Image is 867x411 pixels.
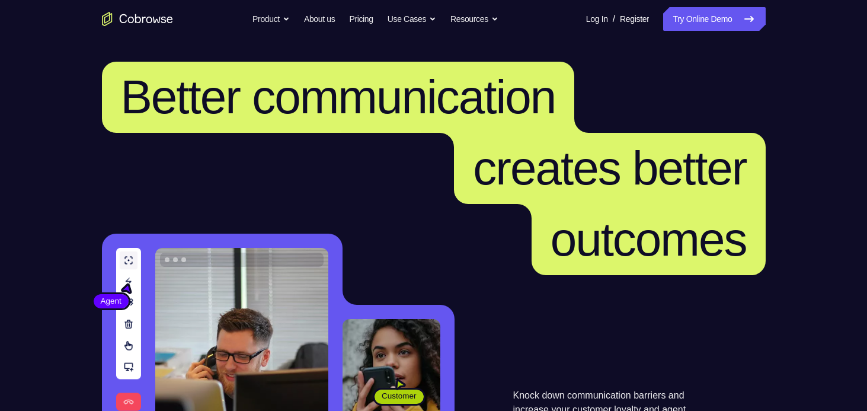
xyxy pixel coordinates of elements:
span: Agent [94,295,129,307]
a: Pricing [349,7,373,31]
a: About us [304,7,335,31]
span: / [613,12,615,26]
button: Use Cases [388,7,436,31]
img: A series of tools used in co-browsing sessions [116,248,141,411]
span: Better communication [121,71,556,123]
span: Customer [375,390,424,402]
span: outcomes [551,213,747,266]
button: Resources [450,7,498,31]
a: Try Online Demo [663,7,765,31]
a: Go to the home page [102,12,173,26]
a: Register [620,7,649,31]
button: Product [252,7,290,31]
a: Log In [586,7,608,31]
span: creates better [473,142,746,195]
